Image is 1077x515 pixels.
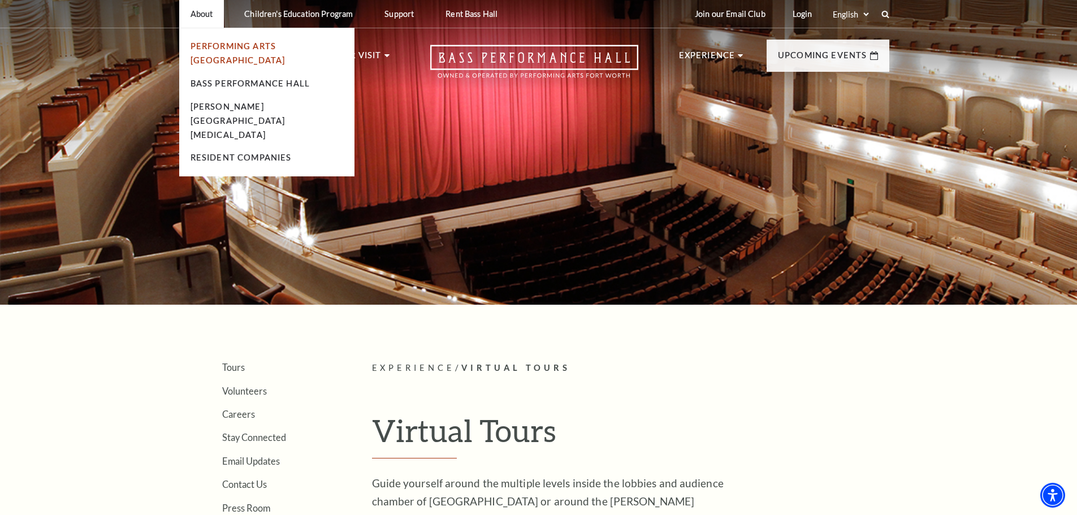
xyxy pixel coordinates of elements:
[445,9,498,19] p: Rent Bass Hall
[778,49,867,69] p: Upcoming Events
[222,386,267,396] a: Volunteers
[679,49,736,69] p: Experience
[831,9,871,20] select: Select:
[191,41,286,65] a: Performing Arts [GEOGRAPHIC_DATA]
[191,153,292,162] a: Resident Companies
[461,363,570,373] span: Virtual Tours
[222,409,255,419] a: Careers
[222,479,267,490] a: Contact Us
[222,362,245,373] a: Tours
[372,363,456,373] span: Experience
[1040,483,1065,508] div: Accessibility Menu
[222,503,270,513] a: Press Room
[384,9,414,19] p: Support
[222,432,286,443] a: Stay Connected
[390,45,679,89] a: Open this option
[244,9,353,19] p: Children's Education Program
[191,9,213,19] p: About
[372,361,889,375] p: /
[191,79,310,88] a: Bass Performance Hall
[222,456,280,466] a: Email Updates
[191,102,286,140] a: [PERSON_NAME][GEOGRAPHIC_DATA][MEDICAL_DATA]
[372,412,889,458] h1: Virtual Tours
